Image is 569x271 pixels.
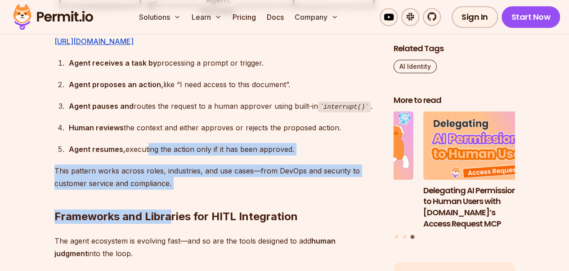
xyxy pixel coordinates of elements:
button: Solutions [135,8,184,26]
li: 3 of 3 [423,111,545,230]
a: [URL][DOMAIN_NAME] [54,37,134,46]
strong: Agent resumes, [69,145,125,154]
strong: Agent pauses and [69,102,134,111]
div: routes the request to a human approver using built-in . [69,100,379,113]
code: interrupt() [318,102,371,112]
a: Docs [263,8,287,26]
div: processing a prompt or trigger. [69,57,379,69]
button: Go to slide 1 [395,235,399,239]
a: Start Now [502,6,560,28]
p: This pattern works across roles, industries, and use cases—from DevOps and security to customer s... [54,164,379,190]
a: Why JWTs Can’t Handle AI Agent AccessWhy JWTs Can’t Handle AI Agent Access [292,111,414,230]
a: Sign In [452,6,498,28]
button: Go to slide 3 [411,235,415,239]
img: Delegating AI Permissions to Human Users with Permit.io’s Access Request MCP [423,111,545,180]
div: like “I need access to this document”. [69,78,379,91]
button: Learn [188,8,225,26]
div: the context and either approves or rejects the proposed action. [69,121,379,134]
img: Permit logo [9,2,97,32]
div: Posts [394,111,515,240]
h3: Delegating AI Permissions to Human Users with [DOMAIN_NAME]’s Access Request MCP [423,185,545,229]
h2: Related Tags [394,43,515,54]
img: Why JWTs Can’t Handle AI Agent Access [292,111,414,180]
strong: Agent proposes an action, [69,80,163,89]
div: executing the action only if it has been approved. [69,143,379,155]
strong: Agent receives a task by [69,58,157,67]
strong: Human reviews [69,123,124,132]
h2: Frameworks and Libraries for HITL Integration [54,173,379,224]
li: 2 of 3 [292,111,414,230]
a: AI Identity [394,60,437,73]
button: Go to slide 2 [403,235,407,239]
button: Company [291,8,342,26]
h3: Why JWTs Can’t Handle AI Agent Access [292,185,414,207]
a: Pricing [229,8,260,26]
p: The agent ecosystem is evolving fast—and so are the tools designed to add into the loop. [54,235,379,260]
h2: More to read [394,95,515,106]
